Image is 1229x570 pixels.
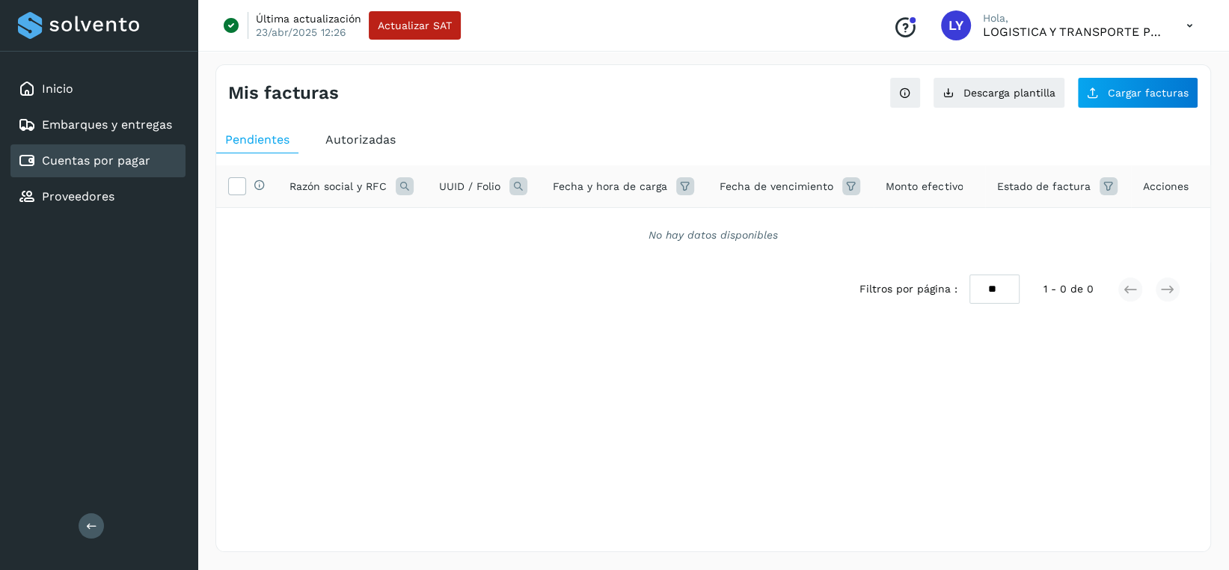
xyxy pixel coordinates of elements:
[42,117,172,132] a: Embarques y entregas
[225,132,289,147] span: Pendientes
[42,153,150,168] a: Cuentas por pagar
[10,144,186,177] div: Cuentas por pagar
[933,77,1065,108] button: Descarga plantilla
[236,227,1191,243] div: No hay datos disponibles
[256,25,346,39] p: 23/abr/2025 12:26
[886,179,963,194] span: Monto efectivo
[859,281,957,297] span: Filtros por página :
[369,11,461,40] button: Actualizar SAT
[10,108,186,141] div: Embarques y entregas
[10,73,186,105] div: Inicio
[42,82,73,96] a: Inicio
[983,12,1162,25] p: Hola,
[983,25,1162,39] p: LOGISTICA Y TRANSPORTE PORTCAR
[289,179,387,194] span: Razón social y RFC
[1077,77,1198,108] button: Cargar facturas
[378,20,452,31] span: Actualizar SAT
[997,179,1091,194] span: Estado de factura
[1043,281,1094,297] span: 1 - 0 de 0
[1143,179,1189,194] span: Acciones
[10,180,186,213] div: Proveedores
[1108,88,1189,98] span: Cargar facturas
[228,82,339,104] h4: Mis facturas
[963,88,1055,98] span: Descarga plantilla
[553,179,667,194] span: Fecha y hora de carga
[42,189,114,203] a: Proveedores
[325,132,396,147] span: Autorizadas
[439,179,500,194] span: UUID / Folio
[720,179,833,194] span: Fecha de vencimiento
[256,12,361,25] p: Última actualización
